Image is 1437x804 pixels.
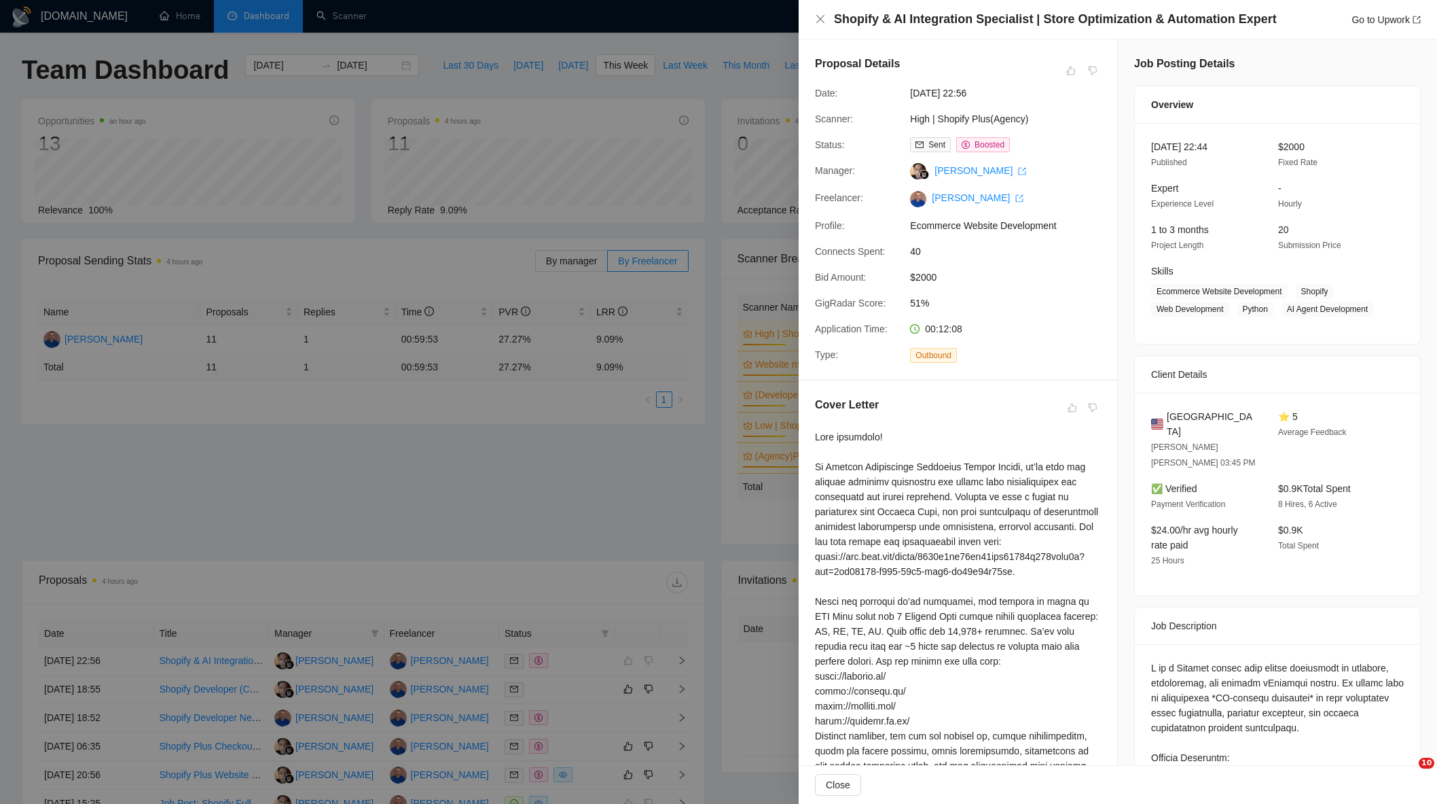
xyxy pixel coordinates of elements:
span: Profile: [815,220,845,231]
span: 40 [910,244,1114,259]
span: - [1278,183,1281,194]
h4: Shopify & AI Integration Specialist | Store Optimization & Automation Expert [834,11,1277,28]
span: ✅ Verified [1151,483,1197,494]
span: Web Development [1151,302,1229,317]
div: Client Details [1151,356,1404,393]
span: Overview [1151,97,1193,112]
span: Skills [1151,266,1174,277]
span: Published [1151,158,1187,167]
span: Outbound [910,348,957,363]
span: Application Time: [815,324,888,334]
span: [DATE] 22:56 [910,86,1114,101]
a: [PERSON_NAME] export [934,165,1026,176]
span: GigRadar Score: [815,298,886,309]
span: mail [915,141,924,149]
span: Freelancer: [815,192,863,203]
span: $2000 [1278,141,1305,152]
span: Total Spent [1278,541,1319,550]
span: Sent [928,140,945,150]
span: $24.00/hr avg hourly rate paid [1151,525,1238,550]
span: 25 Hours [1151,556,1184,565]
span: Close [826,777,850,792]
span: Experience Level [1151,199,1214,209]
a: Go to Upworkexport [1351,14,1421,25]
span: $0.9K Total Spent [1278,483,1351,494]
span: Ecommerce Website Development [910,218,1114,233]
h5: Cover Letter [815,397,879,413]
span: $0.9K [1278,525,1303,536]
span: 51% [910,296,1114,311]
span: Bid Amount: [815,272,867,283]
span: Python [1237,302,1273,317]
span: [GEOGRAPHIC_DATA] [1167,409,1256,439]
span: Payment Verification [1151,500,1225,509]
iframe: Intercom live chat [1391,758,1423,790]
a: [PERSON_NAME] export [932,192,1023,203]
span: Fixed Rate [1278,158,1317,167]
span: Shopify [1296,284,1334,299]
span: ⭐ 5 [1278,411,1298,422]
span: Type: [815,349,838,360]
span: export [1413,16,1421,24]
span: Hourly [1278,199,1302,209]
span: Boosted [975,140,1004,150]
h5: Proposal Details [815,56,900,72]
span: Ecommerce Website Development [1151,284,1288,299]
span: Scanner: [815,113,853,124]
a: High | Shopify Plus(Agency) [910,113,1028,124]
span: dollar [962,141,970,149]
button: Close [815,774,861,796]
h5: Job Posting Details [1134,56,1235,72]
div: Job Description [1151,608,1404,644]
span: [DATE] 22:44 [1151,141,1207,152]
span: Date: [815,88,837,99]
span: close [815,14,826,24]
img: c1gfRzHJo4lwB2uvQU6P4BT15O_lr8ReaehWjS0ADxTjCRy4vAPwXYrdgz0EeetcBO [910,191,926,207]
span: export [1018,167,1026,175]
img: 🇺🇸 [1151,417,1163,432]
span: [PERSON_NAME] [PERSON_NAME] 03:45 PM [1151,442,1255,468]
span: export [1015,194,1023,203]
button: Close [815,14,826,25]
span: 20 [1278,224,1289,235]
span: Connects Spent: [815,246,886,257]
span: Project Length [1151,241,1203,250]
span: Average Feedback [1278,427,1347,437]
span: 10 [1419,758,1434,769]
img: gigradar-bm.png [920,170,929,179]
span: Submission Price [1278,241,1341,250]
span: 1 to 3 months [1151,224,1209,235]
span: Status: [815,139,845,150]
span: clock-circle [910,324,920,334]
span: 00:12:08 [925,324,962,334]
span: Expert [1151,183,1178,194]
span: $2000 [910,270,1114,285]
span: AI Agent Development [1281,302,1373,317]
span: Manager: [815,165,855,176]
span: 8 Hires, 6 Active [1278,500,1337,509]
